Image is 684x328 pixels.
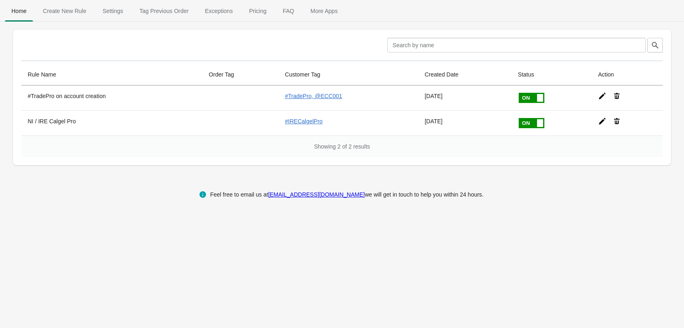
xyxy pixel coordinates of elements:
span: Pricing [243,4,273,18]
span: FAQ [276,4,300,18]
span: Settings [96,4,130,18]
a: [EMAIL_ADDRESS][DOMAIN_NAME] [268,191,365,198]
button: Home [3,0,35,22]
th: Action [592,64,663,85]
td: [DATE] [418,110,511,136]
th: #TradePro on account creation [21,85,202,110]
th: Order Tag [202,64,278,85]
input: Search by name [387,38,646,52]
a: #IRECalgelPro [285,118,323,125]
span: Home [5,4,33,18]
button: Settings [94,0,132,22]
th: NI / IRE Calgel Pro [21,110,202,136]
a: #TradePro, @ECC001 [285,93,342,99]
div: Feel free to email us at we will get in touch to help you within 24 hours. [210,190,484,199]
span: More Apps [304,4,344,18]
span: Create New Rule [36,4,93,18]
th: Created Date [418,64,511,85]
span: Exceptions [198,4,239,18]
button: Create_New_Rule [35,0,94,22]
td: [DATE] [418,85,511,110]
div: Showing 2 of 2 results [21,136,663,157]
span: Tag Previous Order [133,4,195,18]
th: Status [511,64,592,85]
th: Customer Tag [278,64,418,85]
th: Rule Name [21,64,202,85]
